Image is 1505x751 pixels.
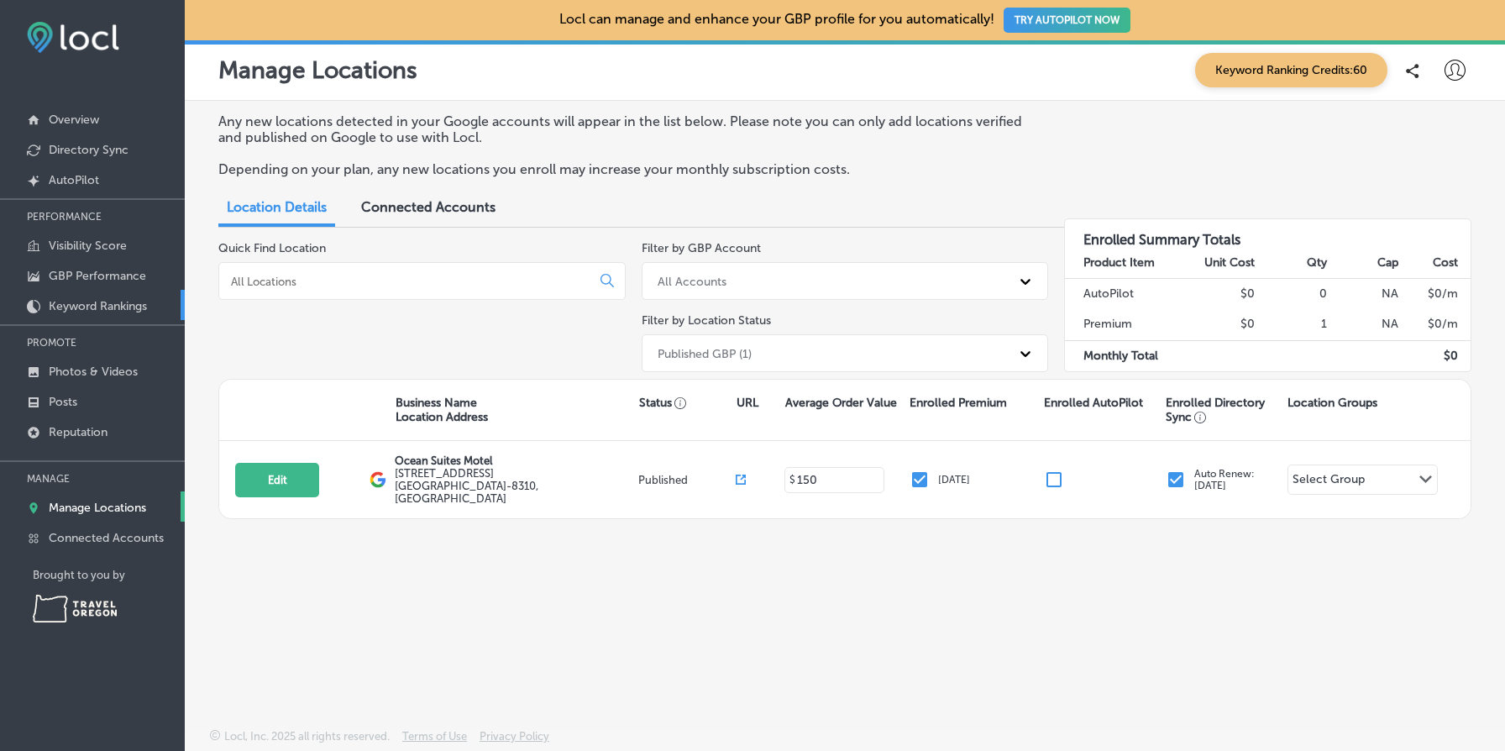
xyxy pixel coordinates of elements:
p: GBP Performance [49,269,146,283]
td: $0 [1184,309,1256,340]
td: Monthly Total [1065,340,1184,371]
p: Enrolled Directory Sync [1166,396,1279,424]
p: Business Name Location Address [396,396,488,424]
p: AutoPilot [49,173,99,187]
p: Photos & Videos [49,365,138,379]
th: Qty [1256,248,1327,279]
p: Auto Renew: [DATE] [1194,468,1255,491]
button: TRY AUTOPILOT NOW [1004,8,1130,33]
p: Manage Locations [49,501,146,515]
td: $ 0 /m [1399,278,1471,309]
a: Privacy Policy [480,730,549,751]
p: [DATE] [938,474,970,486]
div: All Accounts [658,274,726,288]
td: $0 [1184,278,1256,309]
p: Depending on your plan, any new locations you enroll may increase your monthly subscription costs. [218,161,1033,177]
td: NA [1328,309,1399,340]
button: Edit [235,463,319,497]
div: Published GBP (1) [658,346,752,360]
p: Location Groups [1287,396,1377,410]
p: Status [639,396,737,410]
label: Quick Find Location [218,241,326,255]
p: Brought to you by [33,569,185,581]
strong: Product Item [1083,255,1155,270]
td: 1 [1256,309,1327,340]
th: Unit Cost [1184,248,1256,279]
p: Average Order Value [785,396,897,410]
p: Enrolled Premium [910,396,1007,410]
span: Connected Accounts [361,199,496,215]
span: Location Details [227,199,327,215]
label: [STREET_ADDRESS] [GEOGRAPHIC_DATA]-8310, [GEOGRAPHIC_DATA] [395,467,634,505]
td: Premium [1065,309,1184,340]
div: Select Group [1293,472,1365,491]
p: Directory Sync [49,143,128,157]
th: Cap [1328,248,1399,279]
h3: Enrolled Summary Totals [1065,219,1471,248]
p: Enrolled AutoPilot [1044,396,1143,410]
img: fda3e92497d09a02dc62c9cd864e3231.png [27,22,119,53]
input: All Locations [229,274,587,289]
p: Ocean Suites Motel [395,454,634,467]
label: Filter by GBP Account [642,241,761,255]
span: Keyword Ranking Credits: 60 [1195,53,1387,87]
img: logo [370,471,386,488]
p: Published [638,474,736,486]
p: Locl, Inc. 2025 all rights reserved. [224,730,390,743]
p: Reputation [49,425,107,439]
td: 0 [1256,278,1327,309]
img: Travel Oregon [33,595,117,622]
p: Any new locations detected in your Google accounts will appear in the list below. Please note you... [218,113,1033,145]
p: Visibility Score [49,239,127,253]
p: Connected Accounts [49,531,164,545]
p: Keyword Rankings [49,299,147,313]
label: Filter by Location Status [642,313,771,328]
p: $ [789,474,795,486]
td: NA [1328,278,1399,309]
p: Overview [49,113,99,127]
a: Terms of Use [402,730,467,751]
p: URL [737,396,758,410]
td: AutoPilot [1065,278,1184,309]
td: $ 0 [1399,340,1471,371]
p: Posts [49,395,77,409]
p: Manage Locations [218,56,417,84]
th: Cost [1399,248,1471,279]
td: $ 0 /m [1399,309,1471,340]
